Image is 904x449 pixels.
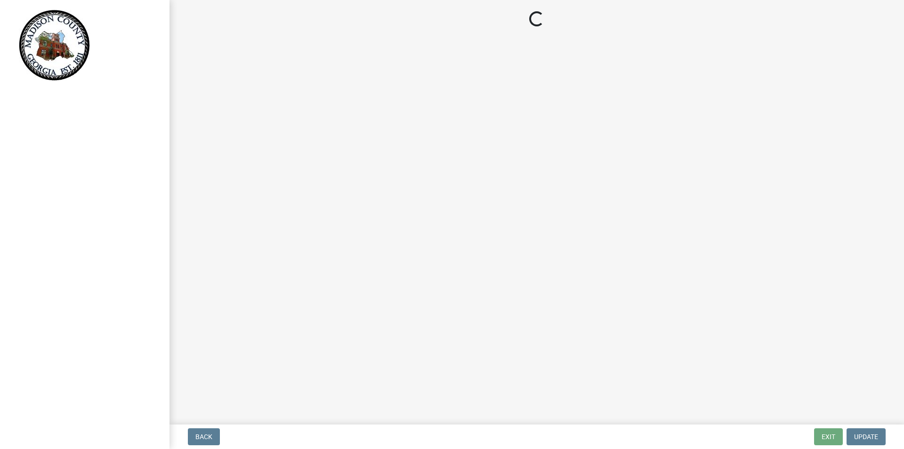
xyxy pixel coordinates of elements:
button: Update [847,428,886,445]
button: Exit [814,428,843,445]
span: Back [195,433,212,441]
button: Back [188,428,220,445]
span: Update [854,433,878,441]
img: Madison County, Georgia [19,10,90,81]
